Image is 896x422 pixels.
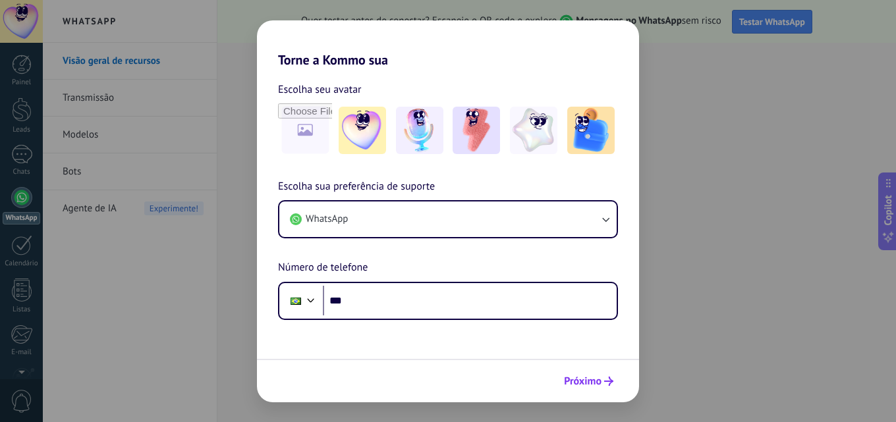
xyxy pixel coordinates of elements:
span: WhatsApp [306,213,348,226]
button: WhatsApp [279,201,617,237]
button: Próximo [558,370,619,392]
span: Escolha sua preferência de suporte [278,178,435,196]
img: -2.jpeg [396,107,443,154]
img: -1.jpeg [339,107,386,154]
img: -3.jpeg [453,107,500,154]
h2: Torne a Kommo sua [257,20,639,68]
img: -4.jpeg [510,107,557,154]
div: Brazil: + 55 [283,287,308,315]
img: -5.jpeg [567,107,615,154]
span: Escolha seu avatar [278,81,362,98]
span: Próximo [564,377,602,386]
span: Número de telefone [278,259,368,277]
